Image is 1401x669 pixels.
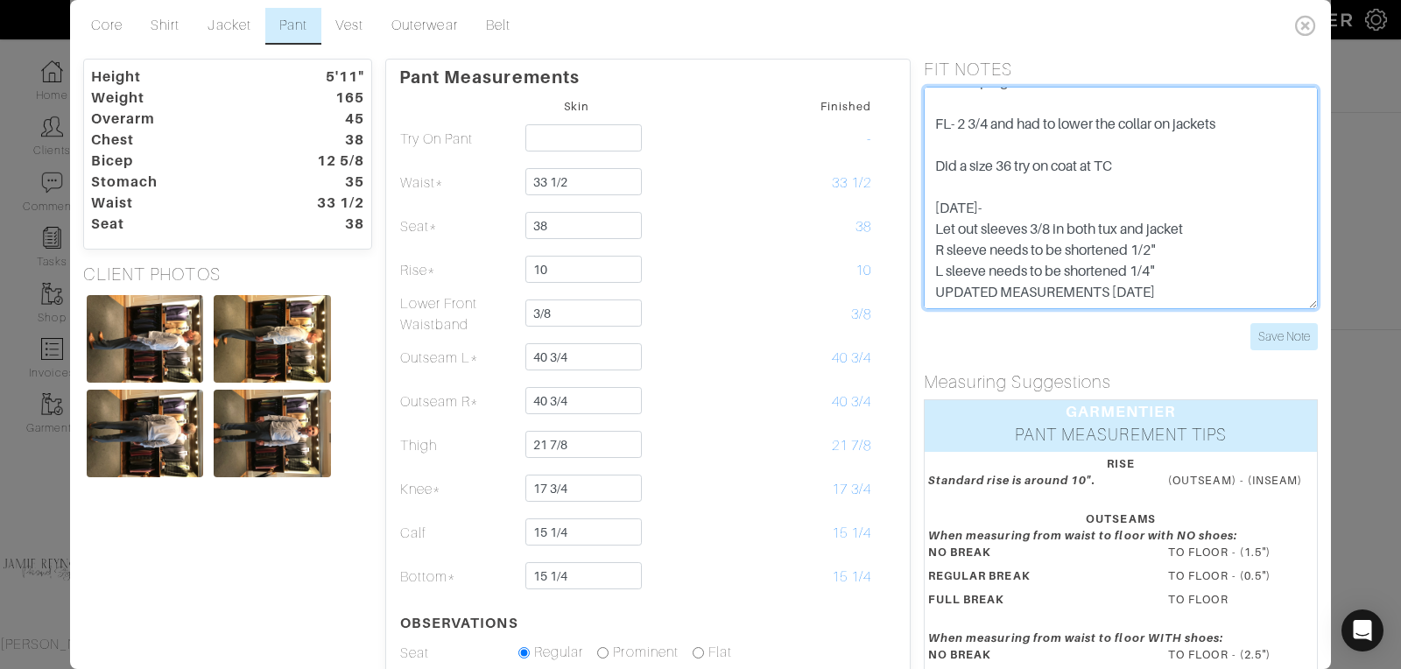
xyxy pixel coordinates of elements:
[78,67,278,88] dt: Height
[1341,609,1383,651] div: Open Intercom Messenger
[472,8,524,45] a: Belt
[867,131,871,147] span: -
[265,8,321,45] a: Pant
[278,67,377,88] dt: 5'11"
[137,8,194,45] a: Shirt
[78,172,278,193] dt: Stomach
[832,569,871,585] span: 15 1/4
[399,380,517,424] td: Outseam R*
[924,59,1318,80] h5: FIT NOTES
[925,400,1317,423] div: GARMENTIER
[399,555,517,599] td: Bottom*
[399,424,517,468] td: Thigh
[278,214,377,235] dt: 38
[278,130,377,151] dt: 38
[399,249,517,292] td: Rise*
[399,336,517,380] td: Outseam L*
[928,511,1313,527] div: OUTSEAMS
[83,264,372,285] h5: CLIENT PHOTOS
[399,117,517,161] td: Try On Pant
[78,151,278,172] dt: Bicep
[1155,567,1327,584] dd: TO FLOOR - (0.5")
[214,390,330,477] img: LTDd3oqA7JUM8J4fs39YZGH8
[399,60,897,88] p: Pant Measurements
[78,88,278,109] dt: Weight
[399,599,517,641] th: OBSERVATIONS
[1250,323,1318,350] input: Save Note
[928,474,1095,487] em: Standard rise is around 10".
[832,482,871,497] span: 17 3/4
[399,205,517,249] td: Seat*
[855,219,871,235] span: 38
[915,591,1155,615] dt: FULL BREAK
[278,88,377,109] dt: 165
[855,263,871,278] span: 10
[1155,591,1327,608] dd: TO FLOOR
[851,306,871,322] span: 3/8
[928,529,1237,542] em: When measuring from waist to floor with NO shoes:
[928,631,1223,644] em: When measuring from waist to floor WITH shoes:
[915,567,1155,591] dt: REGULAR BREAK
[1155,544,1327,560] dd: TO FLOOR - (1.5")
[820,100,871,113] small: Finished
[832,350,871,366] span: 40 3/4
[77,8,137,45] a: Core
[399,511,517,555] td: Calf
[399,468,517,511] td: Knee*
[832,525,871,541] span: 15 1/4
[832,175,871,191] span: 33 1/2
[87,295,203,383] img: muT6pJauw8HPvhgoVaHYLE5i
[915,544,1155,567] dt: NO BREAK
[78,109,278,130] dt: Overarm
[925,423,1317,452] div: PANT MEASUREMENT TIPS
[399,641,517,665] td: Seat
[78,214,278,235] dt: Seat
[278,151,377,172] dt: 12 5/8
[534,642,583,663] label: Regular
[1155,646,1327,663] dd: TO FLOOR - (2.5")
[78,130,278,151] dt: Chest
[214,295,330,383] img: khEBB2unbDoQYhx1qRqVCi3E
[832,438,871,454] span: 21 7/8
[564,100,589,113] small: Skin
[399,292,517,336] td: Lower Front Waistband
[1155,472,1327,489] dd: (OUTSEAM) - (INSEAM)
[321,8,377,45] a: Vest
[613,642,678,663] label: Prominent
[708,642,732,663] label: Flat
[832,394,871,410] span: 40 3/4
[399,161,517,205] td: Waist*
[278,172,377,193] dt: 35
[924,371,1318,392] h5: Measuring Suggestions
[278,193,377,214] dt: 33 1/2
[924,87,1318,309] textarea: NEED NEW JACKET SLEEVE MEASUREMENTS [DATE] Check on last jacket and remeasure before submitting n...
[194,8,264,45] a: Jacket
[377,8,471,45] a: Outerwear
[278,109,377,130] dt: 45
[87,390,203,477] img: pkGF7jt67UsNUd3rdFYL6sCE
[78,193,278,214] dt: Waist
[928,455,1313,472] div: RISE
